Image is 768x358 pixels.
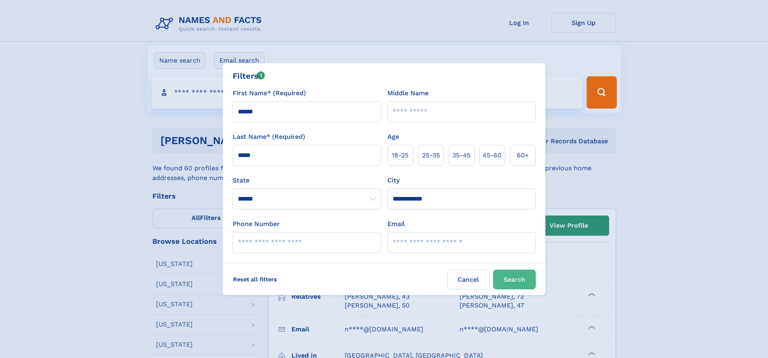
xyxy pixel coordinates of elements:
[233,219,280,229] label: Phone Number
[233,176,381,185] label: State
[228,270,282,289] label: Reset all filters
[233,132,305,142] label: Last Name* (Required)
[493,270,536,289] button: Search
[517,151,529,160] span: 60+
[233,88,306,98] label: First Name* (Required)
[422,151,440,160] span: 25‑35
[483,151,502,160] span: 45‑60
[387,88,429,98] label: Middle Name
[387,132,399,142] label: Age
[387,176,400,185] label: City
[392,151,408,160] span: 18‑25
[233,70,265,82] div: Filters
[387,219,405,229] label: Email
[447,270,490,289] label: Cancel
[452,151,470,160] span: 35‑45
